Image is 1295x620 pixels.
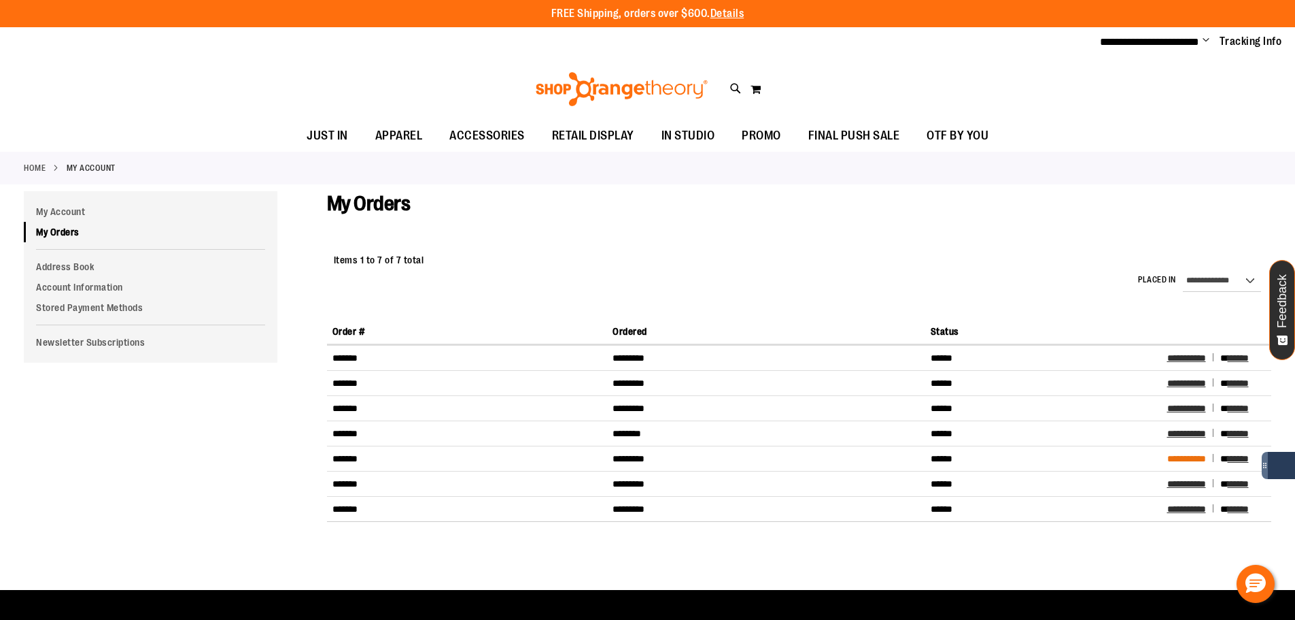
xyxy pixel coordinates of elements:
button: Account menu [1203,35,1209,48]
span: OTF BY YOU [927,120,988,151]
span: FINAL PUSH SALE [808,120,900,151]
span: Items 1 to 7 of 7 total [334,255,424,265]
a: Details [710,7,744,20]
th: Status [925,319,1162,344]
a: PROMO [728,120,795,152]
a: IN STUDIO [648,120,729,152]
a: APPAREL [362,120,436,152]
th: Ordered [607,319,925,344]
strong: My Account [67,162,116,174]
th: Order # [327,319,607,344]
button: Hello, have a question? Let’s chat. [1237,565,1275,603]
a: Address Book [24,257,277,277]
span: JUST IN [307,120,348,151]
img: Shop Orangetheory [534,72,710,106]
a: RETAIL DISPLAY [538,120,648,152]
a: ACCESSORIES [436,120,538,152]
span: My Orders [327,192,411,215]
p: FREE Shipping, orders over $600. [551,6,744,22]
a: Account Information [24,277,277,297]
a: My Orders [24,222,277,242]
span: RETAIL DISPLAY [552,120,634,151]
a: My Account [24,201,277,222]
label: Placed in [1138,274,1176,286]
a: Home [24,162,46,174]
span: ACCESSORIES [449,120,525,151]
a: Newsletter Subscriptions [24,332,277,353]
span: Feedback [1276,274,1289,328]
a: FINAL PUSH SALE [795,120,914,152]
span: PROMO [742,120,781,151]
span: APPAREL [375,120,423,151]
a: JUST IN [293,120,362,152]
a: Stored Payment Methods [24,297,277,318]
a: Tracking Info [1220,34,1282,49]
button: Feedback - Show survey [1269,260,1295,360]
span: IN STUDIO [661,120,715,151]
a: OTF BY YOU [913,120,1002,152]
